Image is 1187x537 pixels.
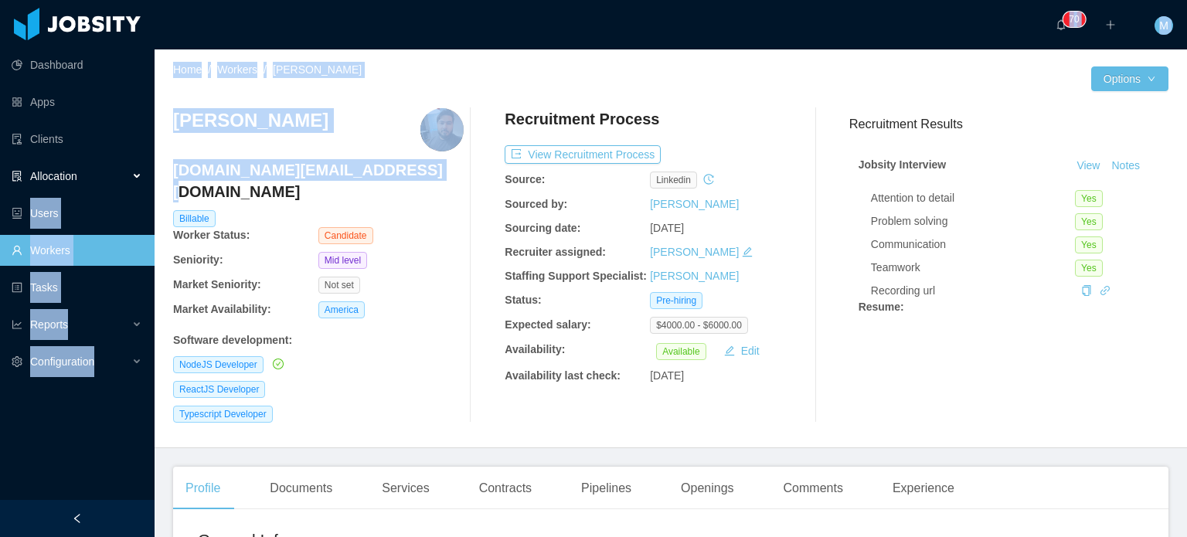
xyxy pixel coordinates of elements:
div: Experience [880,467,967,510]
span: ReactJS Developer [173,381,265,398]
img: ef70dbc4-9608-4366-9003-19cf53d0c854_68de923d228b6-400w.png [420,108,464,151]
div: Attention to detail [871,190,1075,206]
a: icon: link [1100,284,1110,297]
a: icon: check-circle [270,358,284,370]
span: Not set [318,277,360,294]
a: Home [173,63,202,76]
div: Copy [1081,283,1092,299]
i: icon: link [1100,285,1110,296]
span: Mid level [318,252,367,269]
div: Problem solving [871,213,1075,229]
b: Software development : [173,334,292,346]
div: Teamwork [871,260,1075,276]
a: Workers [217,63,257,76]
i: icon: edit [742,246,753,257]
span: M [1159,16,1168,35]
b: Availability: [505,343,565,355]
span: America [318,301,365,318]
span: Typescript Developer [173,406,273,423]
b: Sourcing date: [505,222,580,234]
span: [DATE] [650,222,684,234]
i: icon: bell [1056,19,1066,30]
span: [DATE] [650,369,684,382]
h3: Recruitment Results [849,114,1168,134]
a: icon: userWorkers [12,235,142,266]
div: Pipelines [569,467,644,510]
p: 0 [1074,12,1080,27]
button: icon: editEdit [718,342,766,360]
span: Yes [1075,260,1103,277]
span: Billable [173,210,216,227]
h4: Recruitment Process [505,108,659,130]
i: icon: solution [12,171,22,182]
div: Documents [257,467,345,510]
span: NodeJS Developer [173,356,264,373]
strong: Jobsity Interview [859,158,947,171]
span: Yes [1075,213,1103,230]
div: Contracts [467,467,544,510]
b: Market Availability: [173,303,271,315]
i: icon: history [703,174,714,185]
b: Source: [505,173,545,185]
a: icon: appstoreApps [12,87,142,117]
strong: Resume : [859,301,904,313]
i: icon: setting [12,356,22,367]
sup: 70 [1063,12,1085,27]
b: Seniority: [173,253,223,266]
div: Recording url [871,283,1075,299]
i: icon: check-circle [273,359,284,369]
span: Reports [30,318,68,331]
button: Optionsicon: down [1091,66,1168,91]
h4: [DOMAIN_NAME][EMAIL_ADDRESS][DOMAIN_NAME] [173,159,464,202]
span: Yes [1075,236,1103,253]
a: icon: exportView Recruitment Process [505,148,661,161]
span: $4000.00 - $6000.00 [650,317,748,334]
i: icon: copy [1081,285,1092,296]
button: icon: exportView Recruitment Process [505,145,661,164]
p: 7 [1069,12,1074,27]
a: [PERSON_NAME] [650,270,739,282]
b: Status: [505,294,541,306]
h3: [PERSON_NAME] [173,108,328,133]
b: Recruiter assigned: [505,246,606,258]
b: Staffing Support Specialist: [505,270,647,282]
a: View [1071,159,1105,172]
span: Allocation [30,170,77,182]
span: [PERSON_NAME] [273,63,362,76]
b: Worker Status: [173,229,250,241]
b: Sourced by: [505,198,567,210]
div: Comments [771,467,855,510]
a: [PERSON_NAME] [650,198,739,210]
span: Candidate [318,227,373,244]
a: icon: profileTasks [12,272,142,303]
span: linkedin [650,172,697,189]
span: Pre-hiring [650,292,702,309]
a: [PERSON_NAME] [650,246,739,258]
span: Yes [1075,190,1103,207]
b: Expected salary: [505,318,590,331]
span: Configuration [30,355,94,368]
b: Availability last check: [505,369,621,382]
a: icon: pie-chartDashboard [12,49,142,80]
a: icon: robotUsers [12,198,142,229]
div: Services [369,467,441,510]
a: icon: auditClients [12,124,142,155]
div: Openings [668,467,747,510]
b: Market Seniority: [173,278,261,291]
div: Profile [173,467,233,510]
i: icon: plus [1105,19,1116,30]
i: icon: line-chart [12,319,22,330]
span: / [208,63,211,76]
div: Communication [871,236,1075,253]
span: / [264,63,267,76]
button: Notes [1105,157,1146,175]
